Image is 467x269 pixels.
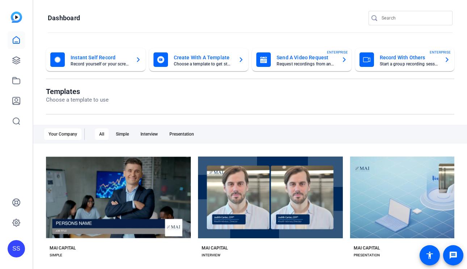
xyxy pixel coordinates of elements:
[50,252,62,258] div: SIMPLE
[380,53,439,62] mat-card-title: Record With Others
[449,251,458,260] mat-icon: message
[95,128,109,140] div: All
[277,62,336,66] mat-card-subtitle: Request recordings from anyone, anywhere
[202,245,228,251] div: MAI CAPITAL
[277,53,336,62] mat-card-title: Send A Video Request
[136,128,162,140] div: Interview
[46,96,109,104] p: Choose a template to use
[8,240,25,257] div: SS
[48,14,80,22] h1: Dashboard
[355,48,455,71] button: Record With OthersStart a group recording sessionENTERPRISE
[11,12,22,23] img: blue-gradient.svg
[71,53,130,62] mat-card-title: Instant Self Record
[382,14,447,22] input: Search
[425,251,434,260] mat-icon: accessibility
[252,48,352,71] button: Send A Video RequestRequest recordings from anyone, anywhereENTERPRISE
[174,53,233,62] mat-card-title: Create With A Template
[71,62,130,66] mat-card-subtitle: Record yourself or your screen
[202,252,220,258] div: INTERVIEW
[50,245,76,251] div: MAI CAPITAL
[44,128,81,140] div: Your Company
[46,87,109,96] h1: Templates
[149,48,249,71] button: Create With A TemplateChoose a template to get started
[430,50,451,55] span: ENTERPRISE
[112,128,133,140] div: Simple
[354,252,380,258] div: PRESENTATION
[327,50,348,55] span: ENTERPRISE
[46,48,146,71] button: Instant Self RecordRecord yourself or your screen
[165,128,198,140] div: Presentation
[380,62,439,66] mat-card-subtitle: Start a group recording session
[174,62,233,66] mat-card-subtitle: Choose a template to get started
[354,245,380,251] div: MAI CAPITAL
